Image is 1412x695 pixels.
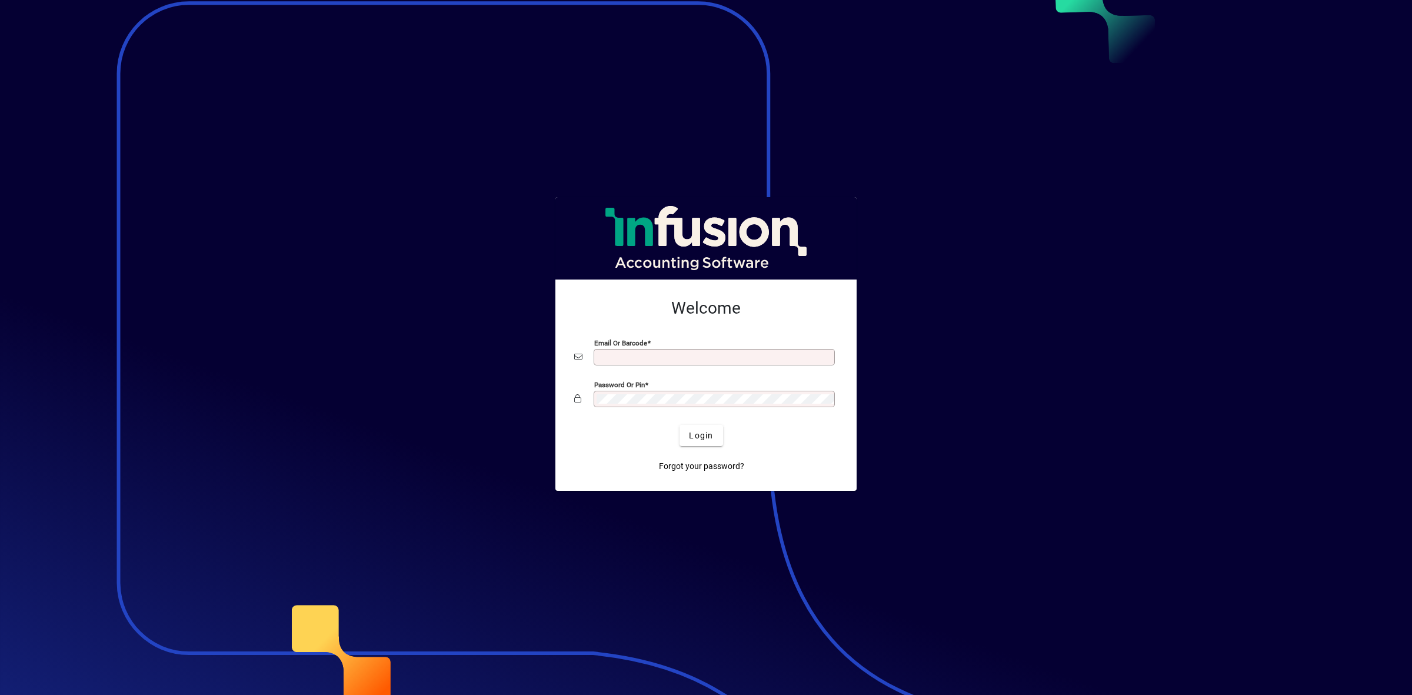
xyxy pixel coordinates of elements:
[594,339,647,347] mat-label: Email or Barcode
[654,455,749,477] a: Forgot your password?
[659,460,744,473] span: Forgot your password?
[594,381,645,389] mat-label: Password or Pin
[574,298,838,318] h2: Welcome
[689,430,713,442] span: Login
[680,425,722,446] button: Login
